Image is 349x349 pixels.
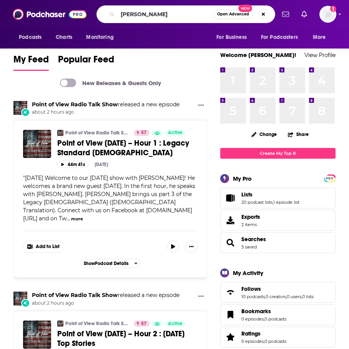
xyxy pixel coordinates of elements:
span: New [238,5,252,12]
a: 0 users [287,294,301,299]
a: Exports [220,210,336,231]
button: open menu [211,30,256,45]
a: Show notifications dropdown [279,8,292,21]
svg: Add a profile image [330,6,336,12]
span: , [264,316,264,322]
span: Exports [241,213,260,220]
span: Ratings [241,330,261,337]
h3: released a new episode [32,292,179,299]
button: Change [247,129,281,139]
span: Logged in as shcarlos [319,6,336,23]
button: Share [288,127,309,142]
span: Open Advanced [217,12,249,16]
span: Lists [220,188,336,208]
span: Follows [241,285,261,292]
span: about 2 hours ago [32,300,179,307]
input: Search podcasts, credits, & more... [118,8,214,20]
span: 2 items [241,222,260,227]
a: 0 episodes [241,316,264,322]
button: Show profile menu [319,6,336,23]
span: Ratings [220,327,336,347]
img: Point of View Radio Talk Show [57,130,63,136]
a: 0 creators [266,294,286,299]
a: New Releases & Guests Only [60,79,161,87]
a: Active [165,320,186,327]
span: Point of View [DATE] – Hour 2 : [DATE] Top Stories [57,329,184,348]
a: 20 podcast lists [241,200,273,205]
span: Add to List [36,244,60,250]
span: Charts [56,32,72,43]
span: 57 [141,129,146,137]
img: User Profile [319,6,336,23]
button: more [71,216,83,222]
a: 0 lists [302,294,314,299]
a: My Feed [13,54,49,71]
img: Podchaser - Follow, Share and Rate Podcasts [13,7,86,22]
span: Show Podcast Details [84,261,128,266]
span: Podcasts [19,32,42,43]
a: Ratings [223,332,238,342]
a: Point of View Radio Talk Show [13,292,27,305]
button: 44m 41s [57,161,88,168]
img: Point of View September 16, 2025 – Hour 1 : Legacy Standard Bible [23,130,51,158]
span: PRO [325,176,334,181]
span: about 2 hours ago [32,109,179,116]
span: Bookmarks [241,308,271,315]
a: PRO [325,175,334,181]
a: Lists [241,191,299,198]
button: Open AdvancedNew [214,10,253,19]
a: Follows [241,285,314,292]
a: Active [165,130,186,136]
a: Welcome [PERSON_NAME]! [220,51,296,59]
span: , [264,339,264,344]
div: New Episode [21,299,30,307]
span: My Feed [13,54,49,70]
span: [DATE] Welcome to our [DATE] show with [PERSON_NAME]! He welcomes a brand new guest [DATE]. In th... [23,174,195,222]
a: Ratings [241,330,286,337]
a: 10 podcasts [241,294,265,299]
span: Active [168,320,183,328]
a: Point of View Radio Talk Show [65,130,129,136]
img: Point of View Radio Talk Show [57,320,63,327]
div: My Activity [233,269,263,277]
span: For Business [216,32,247,43]
a: 57 [134,130,150,136]
span: , [265,294,266,299]
a: Create My Top 8 [220,148,336,158]
a: Follows [223,287,238,298]
a: Point of View Radio Talk Show [13,101,27,115]
img: Point of View September 16, 2025 – Hour 2 : Tuesday’s Top Stories [23,320,51,349]
span: " [23,174,195,222]
div: Search podcasts, credits, & more... [96,5,275,23]
a: Point of View [DATE] – Hour 1 : Legacy Standard [DEMOGRAPHIC_DATA] [57,138,198,158]
span: Lists [241,191,253,198]
button: Show More Button [195,101,207,111]
a: Point of View Radio Talk Show [32,292,118,299]
button: open menu [13,30,52,45]
button: Show More Button [23,241,63,252]
a: 3 saved [241,244,257,250]
span: , [286,294,287,299]
a: Charts [51,30,77,45]
span: Monitoring [86,32,113,43]
a: Bookmarks [241,308,286,315]
span: Bookmarks [220,304,336,325]
div: New Episode [21,108,30,117]
a: Point of View Radio Talk Show [65,320,129,327]
a: Lists [223,193,238,203]
span: ... [66,215,70,222]
a: View Profile [304,51,336,59]
a: Bookmarks [223,309,238,320]
span: Searches [241,236,266,243]
span: Active [168,129,183,137]
a: Point of View [DATE] – Hour 2 : [DATE] Top Stories [57,329,198,348]
button: open menu [256,30,309,45]
a: 0 podcasts [264,316,286,322]
button: open menu [81,30,123,45]
a: Show notifications dropdown [298,8,310,21]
